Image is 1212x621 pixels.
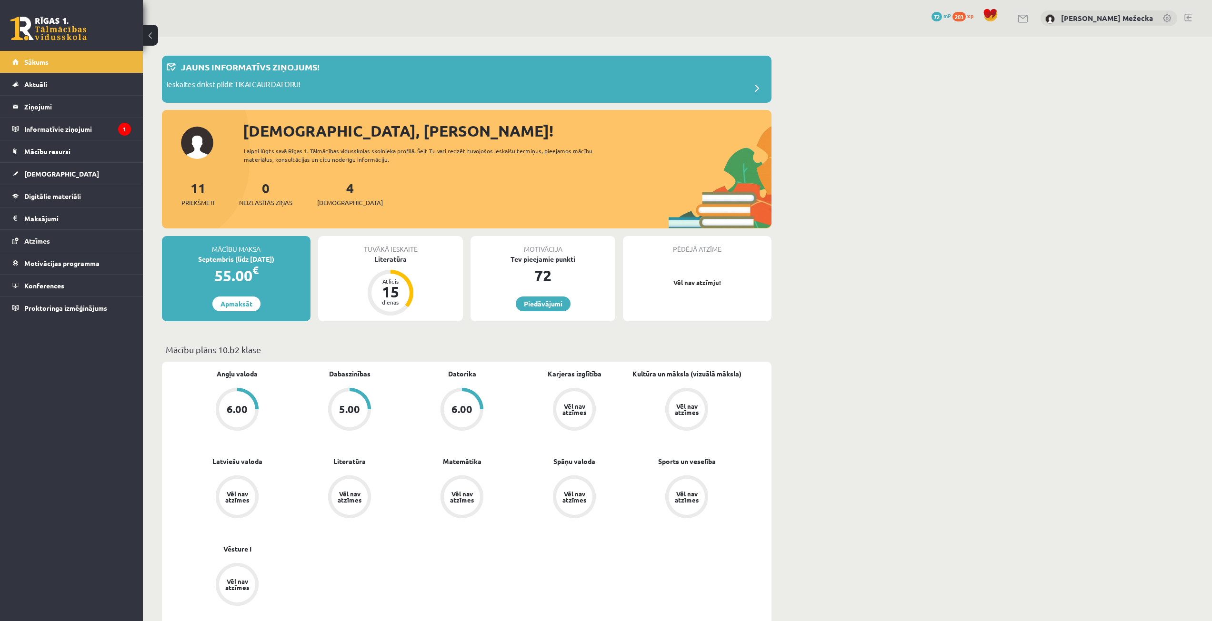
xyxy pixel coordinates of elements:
[24,259,100,267] span: Motivācijas programma
[12,51,131,73] a: Sākums
[553,456,595,466] a: Spāņu valoda
[632,369,741,379] a: Kultūra un māksla (vizuālā māksla)
[12,230,131,252] a: Atzīmes
[336,491,363,503] div: Vēl nav atzīmes
[118,123,131,136] i: 1
[406,388,518,433] a: 6.00
[449,491,475,503] div: Vēl nav atzīmes
[967,12,973,20] span: xp
[24,304,107,312] span: Proktoringa izmēģinājums
[181,563,293,608] a: Vēl nav atzīmes
[224,578,250,591] div: Vēl nav atzīmes
[631,388,743,433] a: Vēl nav atzīmes
[181,475,293,520] a: Vēl nav atzīmes
[24,281,64,290] span: Konferences
[12,275,131,296] a: Konferences
[943,12,951,20] span: mP
[406,475,518,520] a: Vēl nav atzīmes
[471,254,615,264] div: Tev pieejamie punkti
[12,297,131,319] a: Proktoringa izmēģinājums
[10,17,87,40] a: Rīgas 1. Tālmācības vidusskola
[224,491,250,503] div: Vēl nav atzīmes
[376,299,405,305] div: dienas
[12,207,131,229] a: Maksājumi
[518,388,631,433] a: Vēl nav atzīmes
[212,296,260,311] a: Apmaksāt
[181,60,320,73] p: Jauns informatīvs ziņojums!
[181,198,214,207] span: Priekšmeti
[24,237,50,245] span: Atzīmes
[24,147,70,156] span: Mācību resursi
[167,60,767,98] a: Jauns informatīvs ziņojums! Ieskaites drīkst pildīt TIKAI CAUR DATORU!
[339,404,360,414] div: 5.00
[181,388,293,433] a: 6.00
[376,278,405,284] div: Atlicis
[318,236,463,254] div: Tuvākā ieskaite
[932,12,951,20] a: 72 mP
[952,12,966,21] span: 203
[24,192,81,200] span: Digitālie materiāli
[167,79,300,92] p: Ieskaites drīkst pildīt TIKAI CAUR DATORU!
[24,207,131,229] legend: Maksājumi
[376,284,405,299] div: 15
[317,198,383,207] span: [DEMOGRAPHIC_DATA]
[673,491,700,503] div: Vēl nav atzīmes
[181,179,214,207] a: 11Priekšmeti
[1061,13,1153,23] a: [PERSON_NAME] Mežecka
[518,475,631,520] a: Vēl nav atzīmes
[243,119,771,142] div: [DEMOGRAPHIC_DATA], [PERSON_NAME]!
[212,456,262,466] a: Latviešu valoda
[471,236,615,254] div: Motivācija
[952,12,978,20] a: 203 xp
[293,388,406,433] a: 5.00
[24,80,47,89] span: Aktuāli
[561,403,588,415] div: Vēl nav atzīmes
[12,140,131,162] a: Mācību resursi
[217,369,258,379] a: Angļu valoda
[12,73,131,95] a: Aktuāli
[252,263,259,277] span: €
[12,163,131,185] a: [DEMOGRAPHIC_DATA]
[516,296,571,311] a: Piedāvājumi
[932,12,942,21] span: 72
[227,404,248,414] div: 6.00
[628,278,767,287] p: Vēl nav atzīmju!
[673,403,700,415] div: Vēl nav atzīmes
[12,185,131,207] a: Digitālie materiāli
[561,491,588,503] div: Vēl nav atzīmes
[623,236,771,254] div: Pēdējā atzīme
[631,475,743,520] a: Vēl nav atzīmes
[548,369,601,379] a: Karjeras izglītība
[293,475,406,520] a: Vēl nav atzīmes
[162,236,311,254] div: Mācību maksa
[471,264,615,287] div: 72
[448,369,476,379] a: Datorika
[166,343,768,356] p: Mācību plāns 10.b2 klase
[24,58,49,66] span: Sākums
[317,179,383,207] a: 4[DEMOGRAPHIC_DATA]
[12,118,131,140] a: Informatīvie ziņojumi1
[24,169,99,178] span: [DEMOGRAPHIC_DATA]
[318,254,463,264] div: Literatūra
[239,179,292,207] a: 0Neizlasītās ziņas
[12,96,131,118] a: Ziņojumi
[329,369,371,379] a: Dabaszinības
[162,264,311,287] div: 55.00
[12,252,131,274] a: Motivācijas programma
[318,254,463,317] a: Literatūra Atlicis 15 dienas
[658,456,716,466] a: Sports un veselība
[24,96,131,118] legend: Ziņojumi
[239,198,292,207] span: Neizlasītās ziņas
[223,544,251,554] a: Vēsture I
[451,404,472,414] div: 6.00
[24,118,131,140] legend: Informatīvie ziņojumi
[162,254,311,264] div: Septembris (līdz [DATE])
[443,456,481,466] a: Matemātika
[1045,14,1055,24] img: Diāna Mežecka
[333,456,366,466] a: Literatūra
[244,147,610,164] div: Laipni lūgts savā Rīgas 1. Tālmācības vidusskolas skolnieka profilā. Šeit Tu vari redzēt tuvojošo...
